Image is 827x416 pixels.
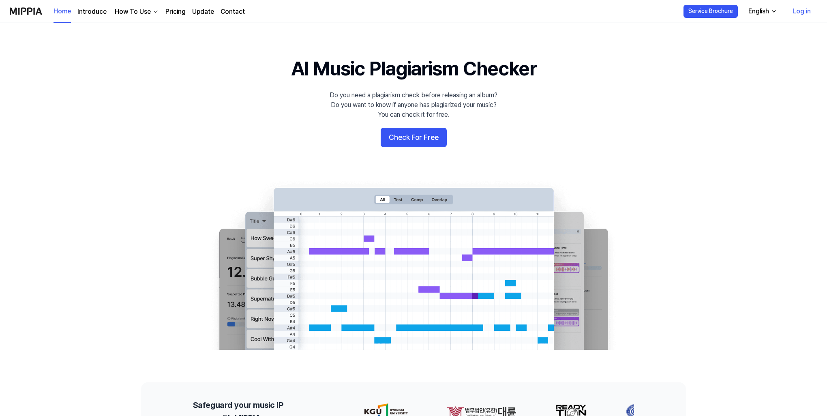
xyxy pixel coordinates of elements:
a: Pricing [165,7,186,17]
div: English [747,6,771,16]
button: English [742,3,782,19]
h1: AI Music Plagiarism Checker [291,55,536,82]
button: Service Brochure [683,5,738,18]
div: Do you need a plagiarism check before releasing an album? Do you want to know if anyone has plagi... [330,90,497,120]
div: How To Use [113,7,152,17]
a: Update [192,7,214,17]
button: Check For Free [381,128,447,147]
a: Contact [221,7,245,17]
button: How To Use [113,7,159,17]
img: main Image [203,180,624,350]
a: Home [54,0,71,23]
a: Introduce [77,7,107,17]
